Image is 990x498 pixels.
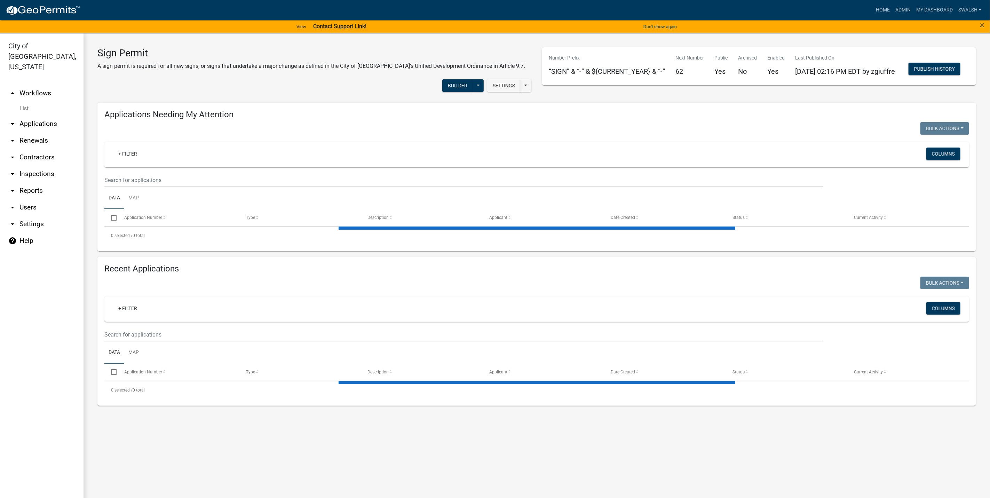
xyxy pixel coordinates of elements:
[549,67,665,76] h5: “SIGN” & “-” & ${CURRENT_YEAR} & “-”
[246,215,255,220] span: Type
[368,370,389,374] span: Description
[483,209,604,226] datatable-header-cell: Applicant
[8,136,17,145] i: arrow_drop_down
[124,187,143,210] a: Map
[361,209,483,226] datatable-header-cell: Description
[294,21,309,32] a: View
[738,67,757,76] h5: No
[920,122,969,135] button: Bulk Actions
[8,187,17,195] i: arrow_drop_down
[104,342,124,364] a: Data
[732,215,745,220] span: Status
[738,54,757,62] p: Archived
[926,148,960,160] button: Columns
[726,209,848,226] datatable-header-cell: Status
[715,67,728,76] h5: Yes
[124,342,143,364] a: Map
[361,364,483,380] datatable-header-cell: Description
[768,54,785,62] p: Enabled
[111,388,133,393] span: 0 selected /
[118,209,239,226] datatable-header-cell: Application Number
[104,364,118,380] datatable-header-cell: Select
[768,67,785,76] h5: Yes
[239,209,361,226] datatable-header-cell: Type
[97,62,525,70] p: A sign permit is required for all new signs, or signs that undertake a major change as defined in...
[104,227,969,244] div: 0 total
[8,89,17,97] i: arrow_drop_up
[980,20,985,30] span: ×
[113,148,143,160] a: + Filter
[104,327,823,342] input: Search for applications
[104,110,969,120] h4: Applications Needing My Attention
[604,209,726,226] datatable-header-cell: Date Created
[487,79,521,92] button: Settings
[611,215,635,220] span: Date Created
[489,215,507,220] span: Applicant
[125,370,163,374] span: Application Number
[97,47,525,59] h3: Sign Permit
[909,63,960,75] button: Publish History
[795,54,895,62] p: Last Published On
[8,120,17,128] i: arrow_drop_down
[795,67,895,76] span: [DATE] 02:16 PM EDT by zgiuffre
[926,302,960,315] button: Columns
[854,215,883,220] span: Current Activity
[8,203,17,212] i: arrow_drop_down
[8,220,17,228] i: arrow_drop_down
[442,79,473,92] button: Builder
[104,264,969,274] h4: Recent Applications
[118,364,239,380] datatable-header-cell: Application Number
[246,370,255,374] span: Type
[313,23,366,30] strong: Contact Support Link!
[604,364,726,380] datatable-header-cell: Date Created
[111,233,133,238] span: 0 selected /
[980,21,985,29] button: Close
[956,3,984,17] a: swalsh
[715,54,728,62] p: Public
[125,215,163,220] span: Application Number
[104,187,124,210] a: Data
[611,370,635,374] span: Date Created
[104,209,118,226] datatable-header-cell: Select
[854,370,883,374] span: Current Activity
[909,66,960,72] wm-modal-confirm: Workflow Publish History
[368,215,389,220] span: Description
[913,3,956,17] a: My Dashboard
[893,3,913,17] a: Admin
[113,302,143,315] a: + Filter
[873,3,893,17] a: Home
[726,364,848,380] datatable-header-cell: Status
[8,237,17,245] i: help
[847,364,969,380] datatable-header-cell: Current Activity
[920,277,969,289] button: Bulk Actions
[239,364,361,380] datatable-header-cell: Type
[8,170,17,178] i: arrow_drop_down
[104,173,823,187] input: Search for applications
[641,21,680,32] button: Don't show again
[732,370,745,374] span: Status
[104,381,969,399] div: 0 total
[847,209,969,226] datatable-header-cell: Current Activity
[8,153,17,161] i: arrow_drop_down
[549,54,665,62] p: Number Prefix
[489,370,507,374] span: Applicant
[676,67,704,76] h5: 62
[483,364,604,380] datatable-header-cell: Applicant
[676,54,704,62] p: Next Number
